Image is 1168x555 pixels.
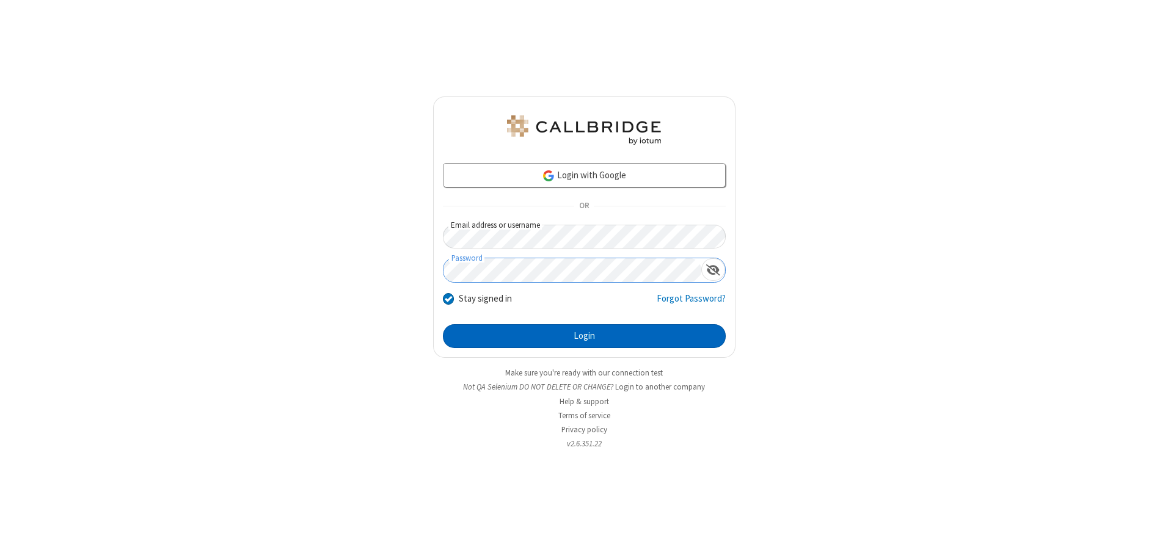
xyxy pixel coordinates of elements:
img: google-icon.png [542,169,555,183]
li: v2.6.351.22 [433,438,735,449]
button: Login [443,324,726,349]
a: Help & support [560,396,609,407]
a: Login with Google [443,163,726,187]
li: Not QA Selenium DO NOT DELETE OR CHANGE? [433,381,735,393]
input: Password [443,258,701,282]
a: Forgot Password? [657,292,726,315]
label: Stay signed in [459,292,512,306]
a: Terms of service [558,410,610,421]
a: Privacy policy [561,424,607,435]
input: Email address or username [443,225,726,248]
span: OR [574,198,594,215]
div: Show password [701,258,725,281]
button: Login to another company [615,381,705,393]
img: QA Selenium DO NOT DELETE OR CHANGE [505,115,663,145]
a: Make sure you're ready with our connection test [505,368,663,378]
